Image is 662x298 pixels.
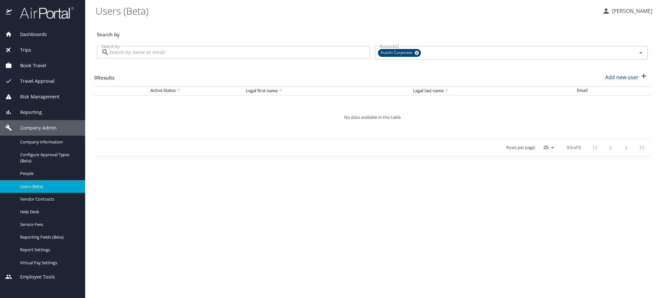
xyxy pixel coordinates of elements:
span: Risk Management [12,93,59,100]
span: Reporting Fields (Beta) [20,234,77,240]
span: People [20,170,77,177]
img: airportal-logo.png [13,6,74,19]
span: Reporting [12,109,42,116]
div: Autoliv Corporate [378,49,421,57]
span: Dashboards [12,31,47,38]
span: Trips [12,46,31,54]
input: Search by name or email [109,46,370,58]
span: Help Desk [20,209,77,215]
select: rows per page [538,143,556,153]
th: Legal first name [241,86,408,95]
button: [PERSON_NAME] [600,5,655,17]
span: Virtual Pay Settings [20,260,77,266]
table: User Search Table [94,86,650,156]
span: Company Information [20,139,77,145]
span: Report Settings [20,247,77,253]
span: Travel Approval [12,78,55,85]
span: Company Admin [12,124,57,131]
span: Users (Beta) [20,183,77,190]
span: Configure Approval Types (Beta) [20,152,77,164]
p: 0-0 of 0 [567,145,581,150]
button: sort [278,88,284,94]
button: Add new user [603,70,650,84]
th: Email [572,86,650,95]
p: No data available in this table [114,115,631,119]
th: Legal last name [408,86,572,95]
h3: Search by [97,27,648,38]
p: [PERSON_NAME] [610,7,652,15]
span: Service Fees [20,221,77,228]
span: Book Travel [12,62,46,69]
span: Vendor Contracts [20,196,77,202]
h3: 0 Results [94,70,114,81]
p: Add new user [605,73,639,81]
button: Open [636,48,645,57]
h1: Users (Beta) [96,1,597,21]
img: icon-airportal.png [6,6,13,19]
th: Active Status [94,86,241,95]
button: sort [176,88,182,94]
span: Employee Tools [12,273,55,280]
span: Autoliv Corporate [378,49,416,56]
p: Rows per page: [506,145,536,150]
button: sort [444,88,450,94]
